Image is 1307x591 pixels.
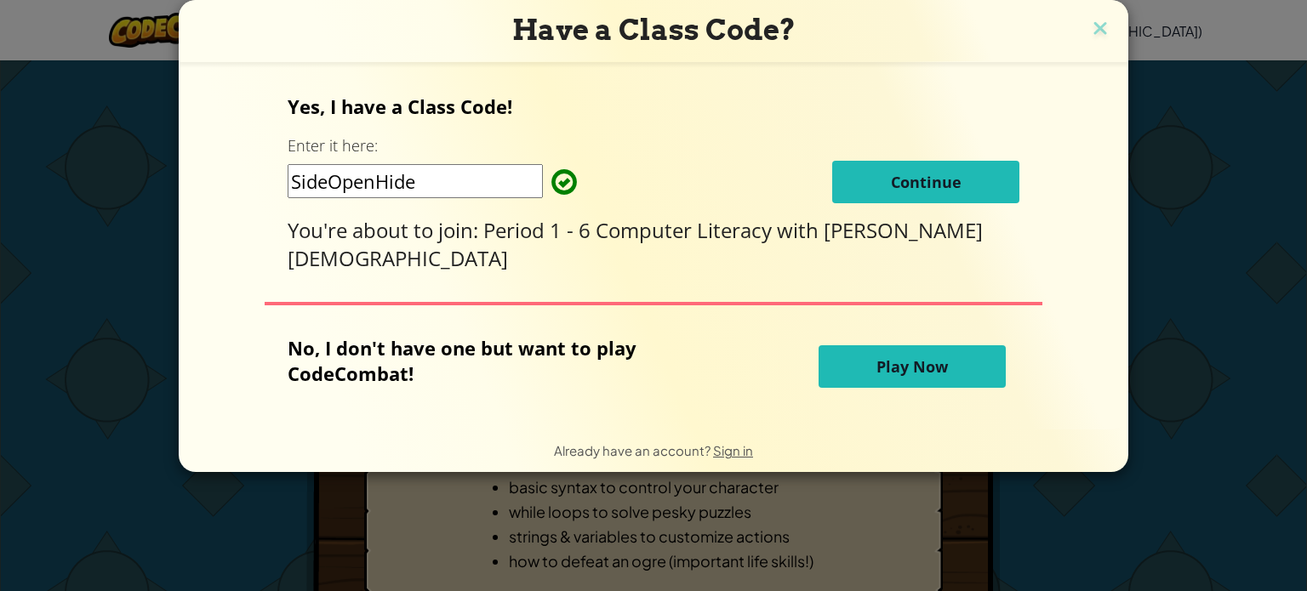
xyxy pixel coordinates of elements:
span: with [777,216,824,244]
span: Continue [891,172,962,192]
p: No, I don't have one but want to play CodeCombat! [288,335,719,386]
span: Period 1 - 6 Computer Literacy [483,216,777,244]
span: Already have an account? [554,442,713,458]
span: Play Now [876,356,948,377]
span: Have a Class Code? [512,13,796,47]
span: [PERSON_NAME][DEMOGRAPHIC_DATA] [288,216,983,272]
p: Yes, I have a Class Code! [288,94,1020,119]
button: Continue [832,161,1019,203]
label: Enter it here: [288,135,378,156]
span: You're about to join: [288,216,483,244]
a: Sign in [713,442,753,458]
img: close icon [1089,17,1111,43]
button: Play Now [819,345,1006,388]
